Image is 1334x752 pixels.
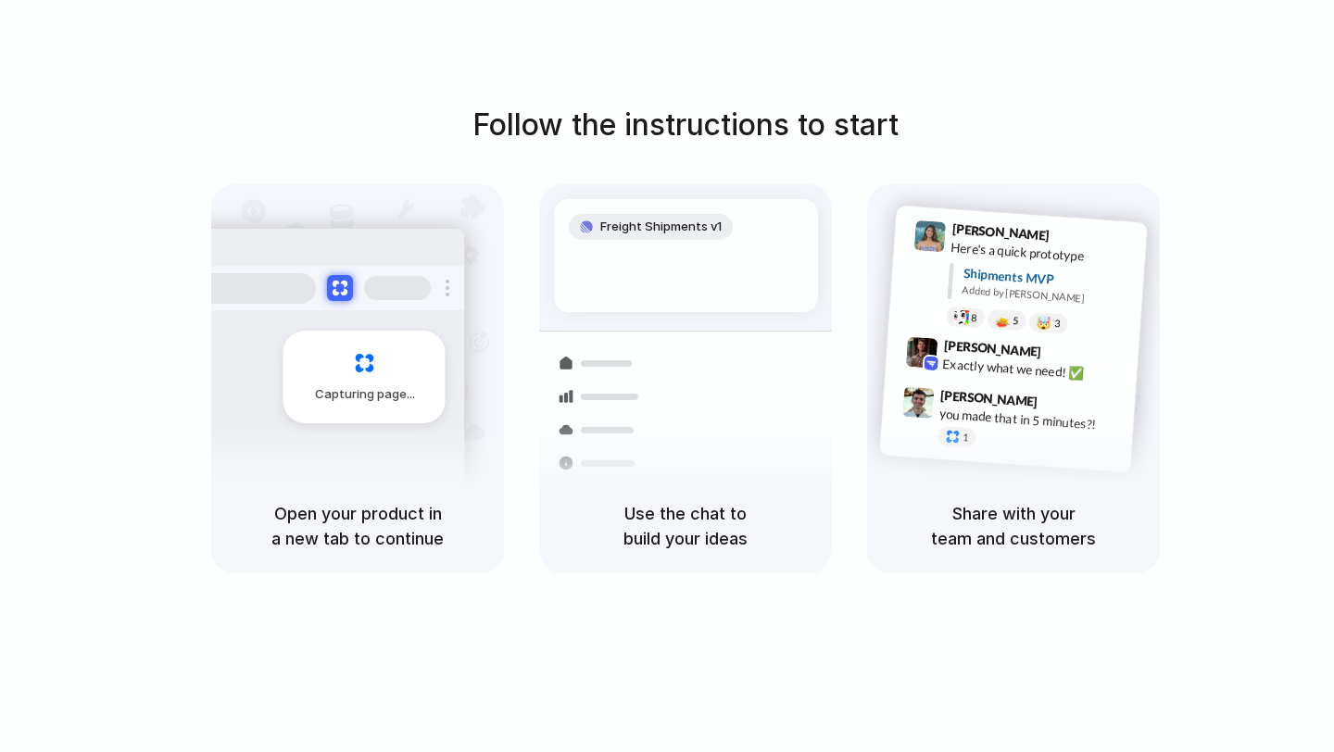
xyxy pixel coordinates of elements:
[950,238,1136,269] div: Here's a quick prototype
[1054,319,1061,329] span: 3
[600,218,722,236] span: Freight Shipments v1
[943,335,1041,362] span: [PERSON_NAME]
[472,103,899,147] h1: Follow the instructions to start
[940,385,1038,412] span: [PERSON_NAME]
[233,501,482,551] h5: Open your product in a new tab to continue
[962,282,1132,309] div: Added by [PERSON_NAME]
[1055,228,1093,250] span: 9:41 AM
[1037,317,1052,331] div: 🤯
[971,313,977,323] span: 8
[315,385,418,404] span: Capturing page
[963,264,1134,295] div: Shipments MVP
[1043,395,1081,417] span: 9:47 AM
[561,501,810,551] h5: Use the chat to build your ideas
[1047,345,1085,367] span: 9:42 AM
[1013,316,1019,326] span: 5
[963,432,969,443] span: 1
[951,219,1050,245] span: [PERSON_NAME]
[938,405,1124,436] div: you made that in 5 minutes?!
[942,355,1127,386] div: Exactly what we need! ✅
[889,501,1138,551] h5: Share with your team and customers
